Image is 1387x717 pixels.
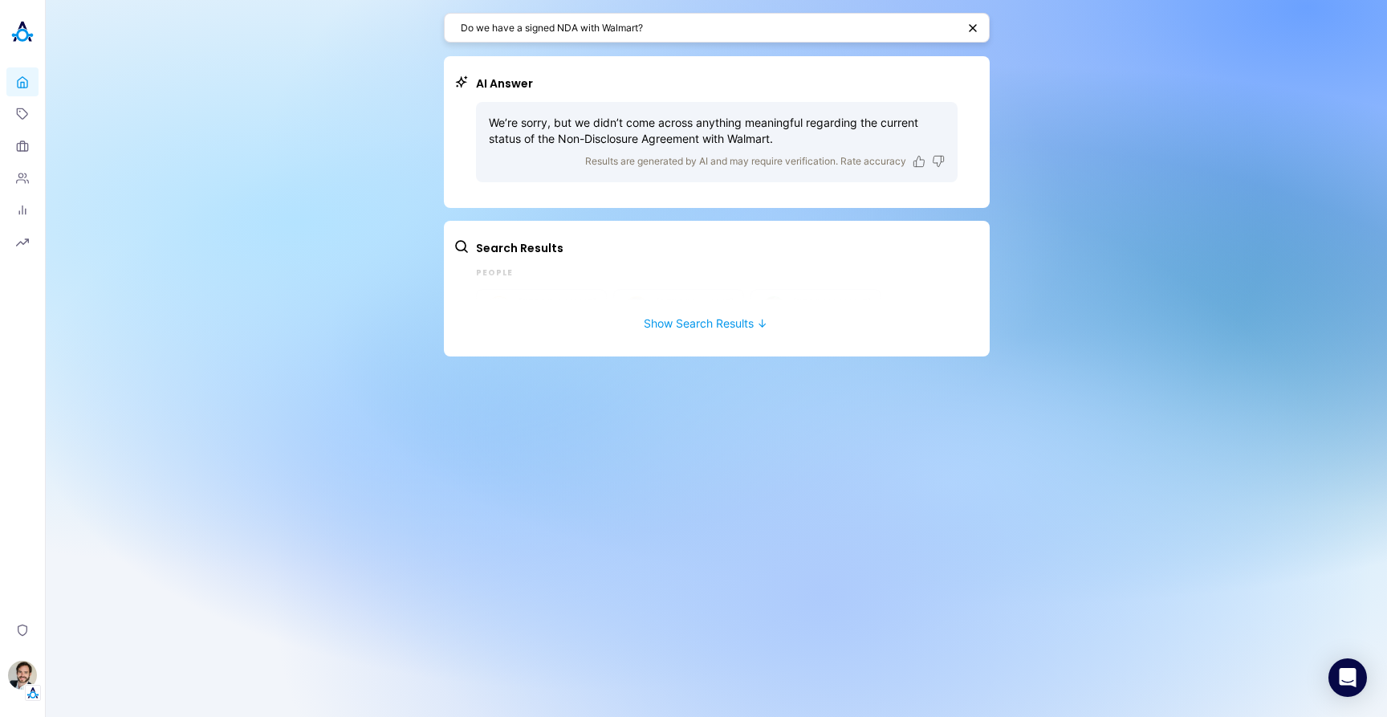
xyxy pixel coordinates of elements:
h2: AI Answer [476,75,958,92]
h2: Search Results [476,240,958,257]
img: Akooda Logo [6,16,39,48]
div: Open Intercom Messenger [1328,658,1367,697]
button: Stewart HullTenant Logo [6,654,39,701]
p: We’re sorry, but we didn’t come across anything meaningful regarding the current status of the No... [489,115,945,146]
img: Tenant Logo [25,685,41,701]
button: Show Search Results ↓ [454,300,958,330]
p: Results are generated by AI and may require verification. Rate accuracy [585,153,906,169]
button: Like [913,155,925,168]
button: Dislike [932,155,945,168]
img: Stewart Hull [8,661,37,690]
textarea: Do we have a signed NDA with Walmart? [461,20,957,35]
